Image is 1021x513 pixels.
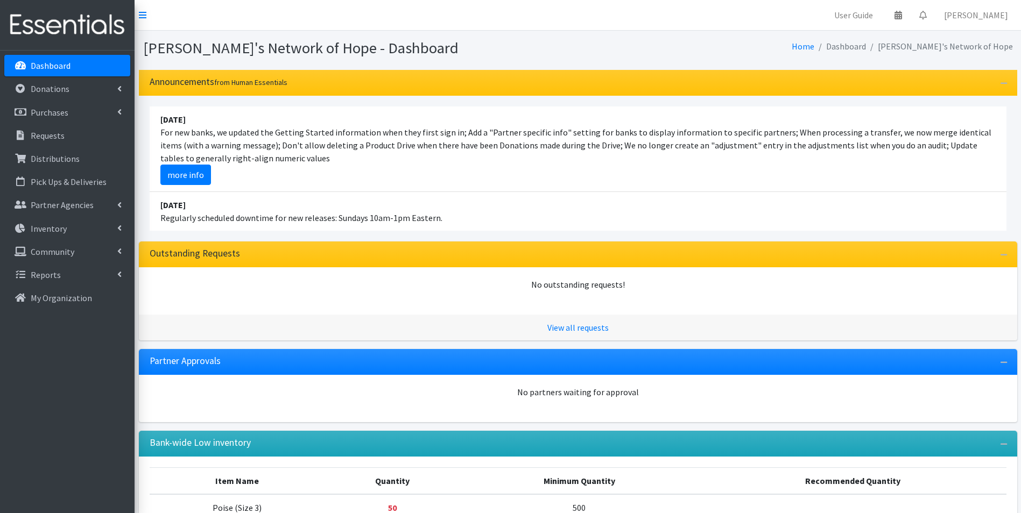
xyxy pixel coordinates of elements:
p: Distributions [31,153,80,164]
th: Item Name [150,467,325,494]
h3: Outstanding Requests [150,248,240,259]
a: Requests [4,125,130,146]
p: Reports [31,269,61,280]
a: Donations [4,78,130,99]
div: No partners waiting for approval [150,386,1006,398]
li: For new banks, we updated the Getting Started information when they first sign in; Add a "Partner... [150,106,1006,192]
h3: Announcements [150,76,287,88]
a: Dashboard [4,55,130,76]
a: My Organization [4,287,130,309]
p: My Organization [31,293,92,303]
small: from Human Essentials [214,77,287,87]
a: Community [4,241,130,262]
p: Pick Ups & Deliveries [31,176,107,187]
li: [PERSON_NAME]'s Network of Hope [866,39,1013,54]
a: Home [792,41,814,52]
h3: Partner Approvals [150,355,221,367]
th: Recommended Quantity [699,467,1006,494]
a: Partner Agencies [4,194,130,216]
a: Pick Ups & Deliveries [4,171,130,193]
p: Purchases [31,107,68,118]
a: more info [160,165,211,185]
li: Regularly scheduled downtime for new releases: Sundays 10am-1pm Eastern. [150,192,1006,231]
a: Inventory [4,218,130,239]
p: Donations [31,83,69,94]
p: Community [31,246,74,257]
strong: [DATE] [160,199,186,210]
a: Distributions [4,148,130,169]
h3: Bank-wide Low inventory [150,437,251,448]
p: Partner Agencies [31,199,94,210]
img: HumanEssentials [4,7,130,43]
strong: Below minimum quantity [388,502,397,513]
h1: [PERSON_NAME]'s Network of Hope - Dashboard [143,39,574,58]
a: View all requests [547,322,609,333]
th: Quantity [325,467,460,494]
a: Purchases [4,102,130,123]
a: [PERSON_NAME] [935,4,1017,26]
p: Dashboard [31,60,71,71]
a: User Guide [826,4,882,26]
th: Minimum Quantity [460,467,700,494]
div: No outstanding requests! [150,278,1006,291]
strong: [DATE] [160,114,186,125]
li: Dashboard [814,39,866,54]
p: Inventory [31,223,67,234]
p: Requests [31,130,65,141]
a: Reports [4,264,130,286]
